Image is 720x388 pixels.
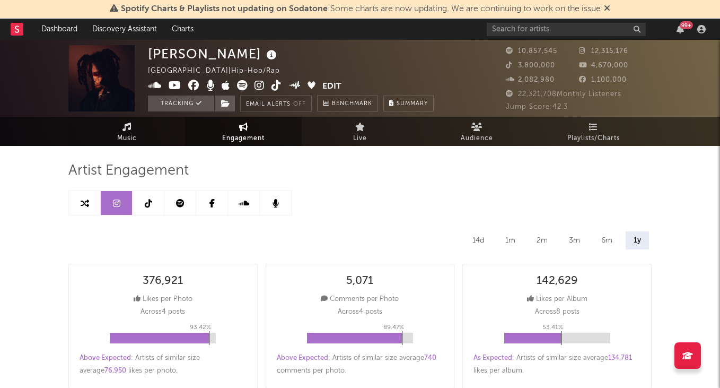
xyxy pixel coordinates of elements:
[332,98,372,110] span: Benchmark
[143,275,183,288] div: 376,921
[677,25,684,33] button: 99+
[487,23,646,36] input: Search for artists
[506,62,555,69] span: 3,800,000
[579,76,627,83] span: 1,100,000
[68,165,189,177] span: Artist Engagement
[542,321,563,334] p: 53.41 %
[104,367,126,374] span: 76,950
[473,355,512,361] span: As Expected
[424,355,436,361] span: 740
[626,231,649,249] div: 1y
[134,293,192,306] div: Likes per Photo
[506,48,557,55] span: 10,857,545
[537,275,578,288] div: 142,629
[80,355,131,361] span: Above Expected
[322,80,341,93] button: Edit
[383,321,404,334] p: 89.47 %
[497,231,523,249] div: 1m
[535,306,579,318] p: Across 8 posts
[121,5,328,13] span: Spotify Charts & Playlists not updating on Sodatone
[293,101,306,107] em: Off
[527,293,587,306] div: Likes per Album
[34,19,85,40] a: Dashboard
[321,293,399,306] div: Comments per Photo
[141,306,185,318] p: Across 4 posts
[85,19,164,40] a: Discovery Assistant
[418,117,535,146] a: Audience
[506,104,568,110] span: Jump Score: 42.3
[461,132,493,145] span: Audience
[506,91,621,98] span: 22,321,708 Monthly Listeners
[346,275,373,288] div: 5,071
[397,101,428,107] span: Summary
[317,96,378,111] a: Benchmark
[190,321,211,334] p: 93.42 %
[506,76,555,83] span: 2,082,980
[579,48,628,55] span: 12,315,176
[185,117,302,146] a: Engagement
[593,231,620,249] div: 6m
[579,62,628,69] span: 4,670,000
[567,132,620,145] span: Playlists/Charts
[164,19,201,40] a: Charts
[529,231,556,249] div: 2m
[240,96,312,111] button: Email AlertsOff
[117,132,137,145] span: Music
[121,5,601,13] span: : Some charts are now updating. We are continuing to work on the issue
[277,355,328,361] span: Above Expected
[68,117,185,146] a: Music
[473,352,640,377] div: : Artists of similar size average likes per album .
[604,5,610,13] span: Dismiss
[148,96,214,111] button: Tracking
[338,306,382,318] p: Across 4 posts
[302,117,418,146] a: Live
[383,96,434,111] button: Summary
[464,231,492,249] div: 14d
[561,231,588,249] div: 3m
[80,352,247,377] div: : Artists of similar size average likes per photo .
[277,352,444,377] div: : Artists of similar size average comments per photo .
[680,21,693,29] div: 99 +
[148,45,279,63] div: [PERSON_NAME]
[535,117,652,146] a: Playlists/Charts
[353,132,367,145] span: Live
[608,355,632,361] span: 134,781
[222,132,265,145] span: Engagement
[148,65,292,77] div: [GEOGRAPHIC_DATA] | Hip-Hop/Rap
